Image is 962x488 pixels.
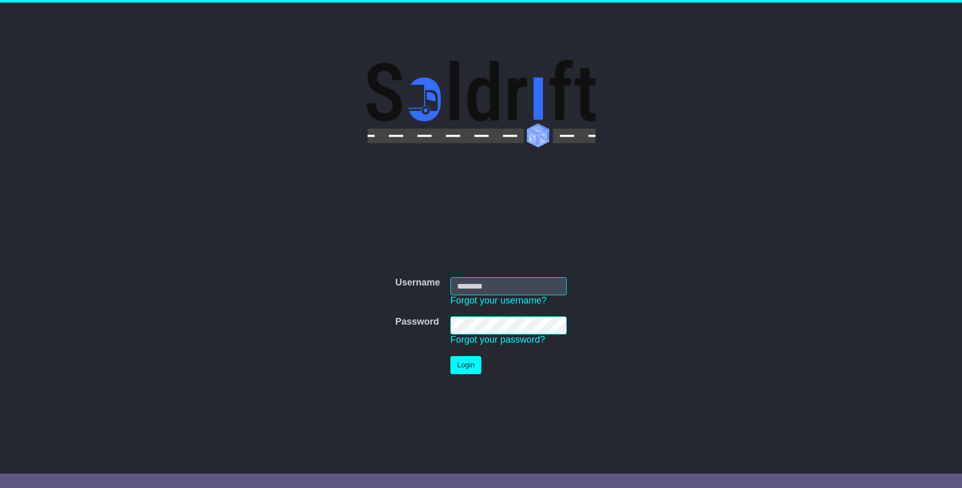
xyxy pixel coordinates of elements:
button: Login [450,356,481,374]
img: Soldrift Pty Ltd [366,60,596,147]
a: Forgot your username? [450,295,547,306]
label: Password [395,316,439,328]
a: Forgot your password? [450,334,545,345]
label: Username [395,277,440,289]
